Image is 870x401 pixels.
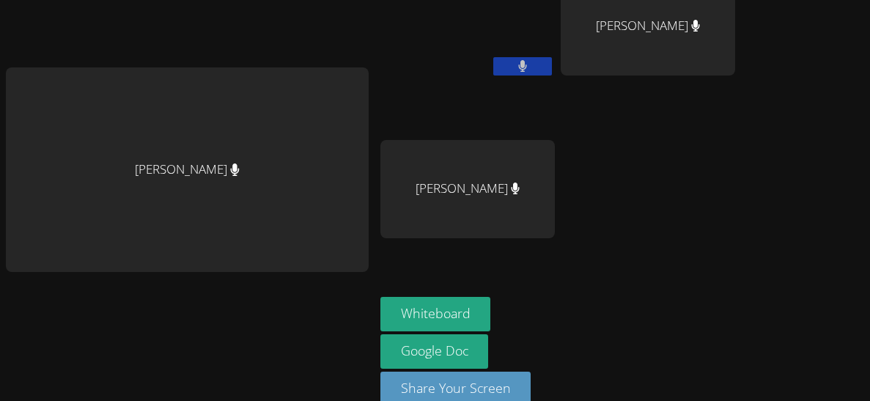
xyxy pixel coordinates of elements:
[380,334,489,369] a: Google Doc
[6,67,369,271] div: [PERSON_NAME]
[380,297,491,331] button: Whiteboard
[380,140,555,238] div: [PERSON_NAME]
